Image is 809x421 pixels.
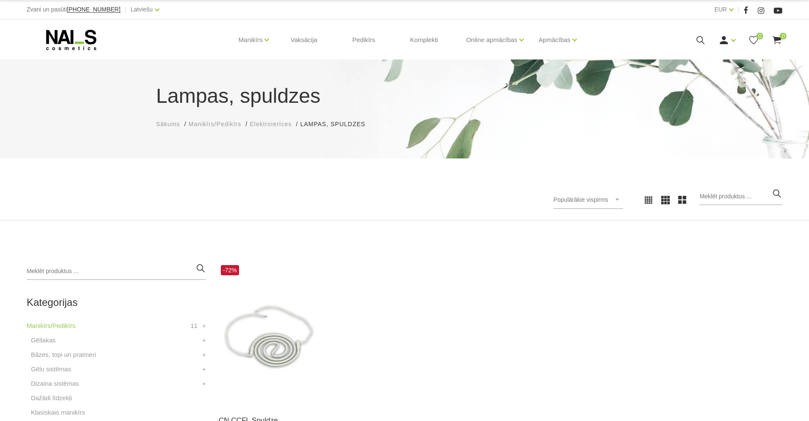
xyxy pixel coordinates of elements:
h2: Kategorijas [27,297,206,308]
a: 0 [772,35,782,45]
div: Zvani un pasūti [27,4,121,15]
a: Latviešu [131,4,153,14]
li: Lampas, spuldzes [300,120,374,129]
span: 0 [756,33,763,40]
a: + [202,379,206,389]
input: Meklēt produktus ... [27,263,206,280]
a: Gēlu sistēmas [31,364,71,374]
a: Manikīrs [239,23,263,57]
a: Klasiskais manikīrs [31,407,85,418]
a: Dizaina sistēmas [31,379,79,389]
input: Meklēt produktus ... [699,188,782,205]
h1: Lampas, spuldzes [156,81,653,111]
a: Apmācības [538,23,570,57]
span: Populārākie vispirms [553,196,608,203]
a: + [202,350,206,360]
a: Dažādi līdzekļi [31,393,72,403]
a: Gēllakas [31,335,56,345]
a: [PHONE_NUMBER] [67,6,121,13]
span: Elektroierīces [250,121,292,127]
a: Komplekti [403,20,445,60]
span: 0 [780,33,786,40]
span: -72% [221,265,239,275]
span: | [125,4,127,15]
img: CCFL lampas spuldze 12W. Aptuvenais kalpošanas laiks 6 mēneši.... [219,263,321,404]
a: Elektroierīces [250,120,292,129]
a: 0 [748,35,759,45]
span: 11 [190,321,197,331]
span: Sākums [156,121,180,127]
a: Manikīrs/Pedikīrs [27,321,76,331]
a: + [202,364,206,374]
a: Online apmācības [466,23,517,57]
a: + [202,321,206,331]
span: Manikīrs/Pedikīrs [189,121,241,127]
a: Vaksācija [284,20,324,60]
a: Manikīrs/Pedikīrs [189,120,241,129]
a: Pedikīrs [345,20,382,60]
a: EUR [714,4,727,14]
a: Bāzes, topi un praimeri [31,350,96,360]
a: Sākums [156,120,180,129]
a: + [202,335,206,345]
span: | [738,4,739,15]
